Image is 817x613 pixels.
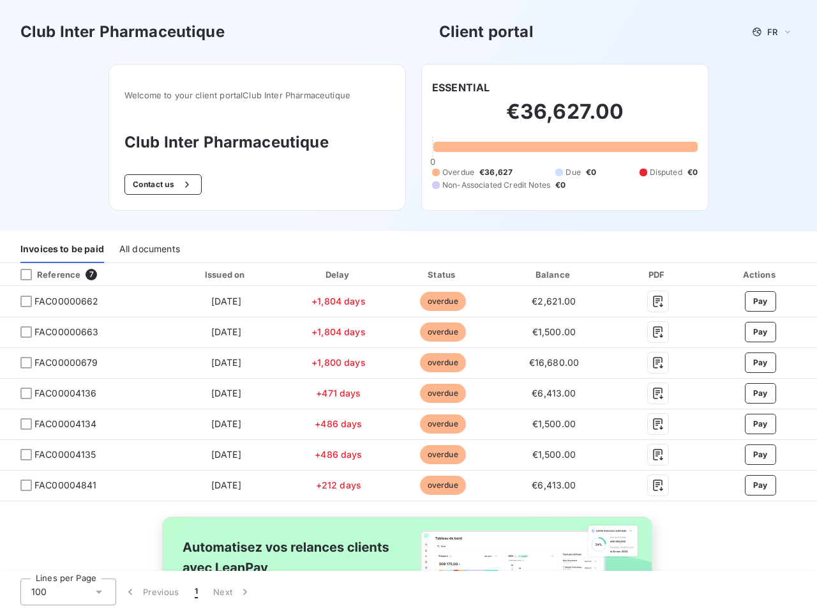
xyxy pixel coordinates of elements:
span: Non-Associated Credit Notes [442,179,550,191]
button: Next [206,579,259,605]
span: Due [566,167,580,178]
div: Reference [10,269,80,280]
span: overdue [420,384,466,403]
button: Pay [745,414,776,434]
h6: ESSENTIAL [432,80,490,95]
h3: Club Inter Pharmaceutique [124,131,390,154]
span: +212 days [316,480,361,490]
span: €0 [586,167,596,178]
span: €6,413.00 [532,480,576,490]
button: 1 [187,579,206,605]
span: €1,500.00 [532,449,576,460]
div: Issued on [167,268,285,281]
span: overdue [420,292,466,311]
div: PDF [615,268,701,281]
span: [DATE] [211,480,241,490]
span: overdue [420,353,466,372]
span: [DATE] [211,418,241,429]
span: [DATE] [211,296,241,306]
button: Pay [745,444,776,465]
button: Pay [745,352,776,373]
span: +486 days [315,449,362,460]
h2: €36,627.00 [432,99,698,137]
span: FAC00004136 [34,387,97,400]
div: Delay [290,268,387,281]
span: FAC00004134 [34,418,97,430]
span: FAC00004135 [34,448,96,461]
div: All documents [119,236,180,263]
span: [DATE] [211,449,241,460]
span: +1,804 days [311,296,366,306]
span: 7 [86,269,97,280]
button: Pay [745,383,776,404]
div: Balance [498,268,609,281]
button: Pay [745,322,776,342]
span: FR [767,27,777,37]
span: FAC00004841 [34,479,97,492]
span: 1 [195,586,198,598]
span: €2,621.00 [532,296,576,306]
span: [DATE] [211,326,241,337]
h3: Club Inter Pharmaceutique [20,20,225,43]
button: Previous [116,579,187,605]
span: [DATE] [211,357,241,368]
span: 0 [430,156,435,167]
span: overdue [420,414,466,434]
span: €16,680.00 [529,357,580,368]
button: Pay [745,475,776,496]
div: Status [392,268,493,281]
span: +471 days [316,388,361,398]
span: Overdue [442,167,474,178]
span: €36,627 [479,167,513,178]
span: +1,800 days [311,357,366,368]
span: +486 days [315,418,362,429]
span: FAC00000679 [34,356,98,369]
span: overdue [420,445,466,464]
span: overdue [420,476,466,495]
span: €0 [687,167,698,178]
span: [DATE] [211,388,241,398]
button: Pay [745,291,776,312]
span: €6,413.00 [532,388,576,398]
span: overdue [420,322,466,342]
span: FAC00000663 [34,326,99,338]
span: Disputed [650,167,682,178]
div: Actions [706,268,814,281]
button: Contact us [124,174,202,195]
h3: Client portal [439,20,534,43]
span: +1,804 days [311,326,366,337]
span: 100 [31,586,47,598]
div: Invoices to be paid [20,236,104,263]
span: €1,500.00 [532,418,576,429]
span: €0 [555,179,566,191]
span: Welcome to your client portal Club Inter Pharmaceutique [124,90,390,100]
span: €1,500.00 [532,326,576,337]
span: FAC00000662 [34,295,99,308]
